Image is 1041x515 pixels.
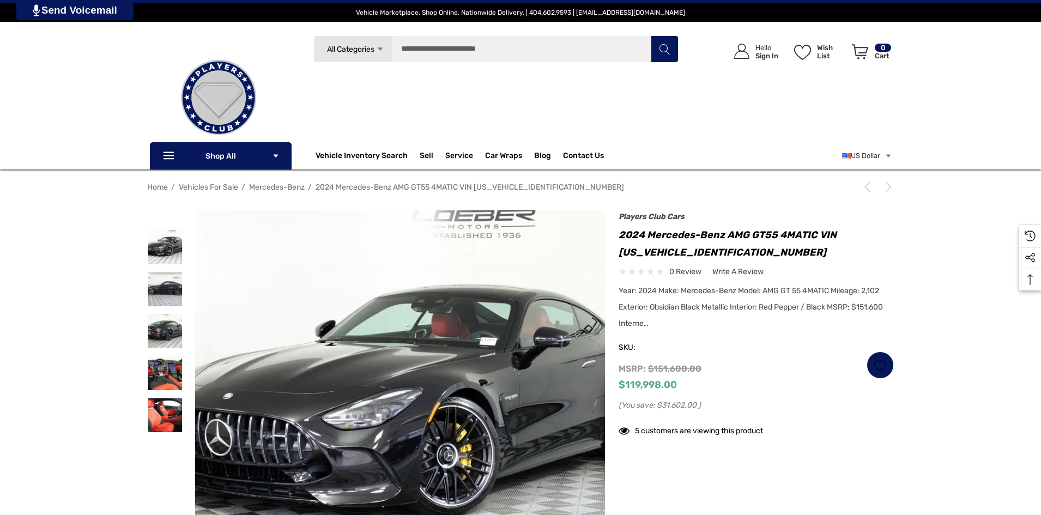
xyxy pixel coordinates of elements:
a: Contact Us [563,151,604,163]
span: MSRP: [619,363,646,374]
p: Cart [875,52,891,60]
button: Search [651,35,678,63]
a: Blog [534,151,551,163]
img: For Sale: 2024 Mercedes-Benz AMG GT55 4MATIC VIN W1KRJ8AB8RF000444 [148,230,182,264]
span: All Categories [326,45,374,54]
a: Home [147,183,168,192]
a: Write a Review [712,265,764,278]
span: $31,602.00 [657,401,697,410]
a: Vehicles For Sale [179,183,238,192]
img: Players Club | Cars For Sale [164,43,273,152]
svg: Icon Line [162,150,178,162]
svg: Icon Arrow Down [272,152,280,160]
p: Shop All [150,142,292,169]
a: Sell [420,145,445,167]
span: (You save: [619,401,655,410]
p: Wish List [817,44,846,60]
svg: Review Your Cart [852,44,868,59]
img: For Sale: 2024 Mercedes-Benz AMG GT55 4MATIC VIN W1KRJ8AB8RF000444 [148,398,182,432]
a: Players Club Cars [619,212,685,221]
a: Wish List [867,352,894,379]
svg: Social Media [1025,252,1036,263]
svg: Wish List [874,359,887,372]
a: Sign in [722,33,784,70]
svg: Wish List [794,45,811,60]
span: $119,998.00 [619,379,677,391]
a: USD [842,145,892,167]
p: Hello [755,44,778,52]
p: 0 [875,44,891,52]
img: For Sale: 2024 Mercedes-Benz AMG GT55 4MATIC VIN W1KRJ8AB8RF000444 [148,314,182,348]
svg: Top [1019,274,1041,285]
img: For Sale: 2024 Mercedes-Benz AMG GT55 4MATIC VIN W1KRJ8AB8RF000444 [148,356,182,390]
a: Mercedes-Benz [249,183,305,192]
a: Next [879,181,894,192]
div: 5 customers are viewing this product [619,421,763,438]
p: Sign In [755,52,778,60]
span: Car Wraps [485,151,522,163]
span: $151,600.00 [648,363,701,374]
a: 2024 Mercedes-Benz AMG GT55 4MATIC VIN [US_VEHICLE_IDENTIFICATION_NUMBER] [316,183,624,192]
a: Previous [862,181,877,192]
a: Car Wraps [485,145,534,167]
span: Year: 2024 Make: Mercedes-Benz Model: AMG GT 55 4MATIC Mileage: 2,102 Exterior: Obsidian Black Me... [619,286,883,328]
span: SKU: [619,340,673,355]
nav: Breadcrumb [147,178,894,197]
span: ) [698,401,701,410]
a: All Categories Icon Arrow Down Icon Arrow Up [313,35,392,63]
a: Wish List Wish List [789,33,847,70]
svg: Recently Viewed [1025,231,1036,241]
span: Sell [420,151,433,163]
svg: Icon Arrow Down [376,45,384,53]
span: 0 review [669,265,701,278]
span: Write a Review [712,267,764,277]
span: Vehicle Marketplace. Shop Online. Nationwide Delivery. | 404.602.9593 | [EMAIL_ADDRESS][DOMAIN_NAME] [356,9,685,16]
a: Cart with 0 items [847,33,892,75]
svg: Icon User Account [734,44,749,59]
img: PjwhLS0gR2VuZXJhdG9yOiBHcmF2aXQuaW8gLS0+PHN2ZyB4bWxucz0iaHR0cDovL3d3dy53My5vcmcvMjAwMC9zdmciIHhtb... [33,4,40,16]
img: For Sale: 2024 Mercedes-Benz AMG GT55 4MATIC VIN W1KRJ8AB8RF000444 [148,272,182,306]
a: Vehicle Inventory Search [316,151,408,163]
a: Service [445,151,473,163]
h1: 2024 Mercedes-Benz AMG GT55 4MATIC VIN [US_VEHICLE_IDENTIFICATION_NUMBER] [619,226,894,261]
